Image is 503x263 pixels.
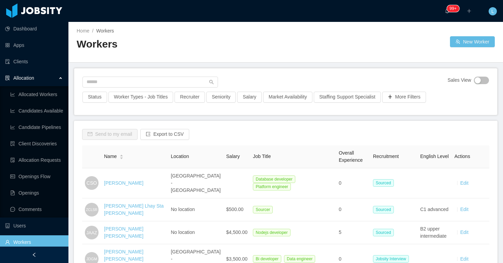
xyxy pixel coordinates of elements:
a: icon: auditClients [5,55,63,68]
div: Sort [119,154,124,158]
button: icon: usergroup-addNew Worker [450,36,495,47]
a: icon: robotUsers [5,219,63,233]
button: Salary [237,92,262,103]
button: Seniority [206,92,236,103]
span: Sourced [373,179,394,187]
span: Sourced [373,206,394,213]
span: Salary [226,154,240,159]
a: icon: appstoreApps [5,38,63,52]
span: L [491,7,494,15]
a: icon: line-chartCandidates Available [10,104,63,118]
span: JAAZ [86,226,97,239]
button: Status [82,92,107,103]
a: icon: line-chartAllocated Workers [10,88,63,101]
span: Data engineer [284,255,315,263]
a: [PERSON_NAME] Lhay Sta [PERSON_NAME] [104,203,164,216]
span: Job Title [253,154,271,159]
i: icon: caret-down [120,156,124,158]
a: icon: pie-chartDashboard [5,22,63,36]
td: 0 [336,198,370,221]
i: icon: solution [5,76,10,80]
td: [GEOGRAPHIC_DATA] - [GEOGRAPHIC_DATA] [168,168,223,198]
h2: Workers [77,37,286,51]
button: Staffing Support Specialist [314,92,381,103]
span: $3,500.00 [226,256,247,262]
a: [PERSON_NAME] [104,180,143,186]
td: B2 upper intermediate [417,221,452,244]
a: icon: userWorkers [5,235,63,249]
span: Nodejs developer [253,229,290,236]
button: Worker Types - Job Titles [108,92,173,103]
span: Actions [454,154,470,159]
sup: 2158 [447,5,459,12]
td: C1 advanced [417,198,452,221]
i: icon: plus [467,9,472,13]
button: icon: plusMore Filters [382,92,426,103]
a: icon: file-searchClient Discoveries [10,137,63,150]
button: Recruiter [175,92,205,103]
a: icon: messageComments [10,202,63,216]
td: No location [168,198,223,221]
span: ZCLSR [86,205,97,214]
span: Overall Experience [339,150,363,163]
td: 0 [336,168,370,198]
a: Edit [460,256,468,262]
span: Platform engineer [253,183,291,190]
a: icon: line-chartCandidate Pipelines [10,120,63,134]
td: No location [168,221,223,244]
span: Sourced [373,229,394,236]
span: Sales View [448,77,471,84]
button: icon: exportExport to CSV [140,129,189,140]
span: Bi developer [253,255,281,263]
a: icon: idcardOpenings Flow [10,170,63,183]
span: CSO [87,176,97,190]
span: Name [104,153,117,160]
i: icon: caret-up [120,154,124,156]
span: Jobsity Interview [373,255,409,263]
td: 5 [336,221,370,244]
a: Edit [460,229,468,235]
span: Recruitment [373,154,399,159]
i: icon: bell [445,9,450,13]
a: [PERSON_NAME] [PERSON_NAME] [104,226,143,239]
span: $4,500.00 [226,229,247,235]
a: Home [77,28,89,34]
a: Edit [460,180,468,186]
a: Edit [460,207,468,212]
button: Market Availability [263,92,312,103]
span: Sourcer [253,206,273,213]
span: English Level [420,154,449,159]
a: icon: file-textOpenings [10,186,63,200]
span: $500.00 [226,207,244,212]
span: Allocation [13,75,34,81]
span: Location [171,154,189,159]
i: icon: search [209,80,214,84]
span: Workers [96,28,114,34]
span: Database developer [253,175,295,183]
a: icon: file-doneAllocation Requests [10,153,63,167]
span: / [92,28,93,34]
